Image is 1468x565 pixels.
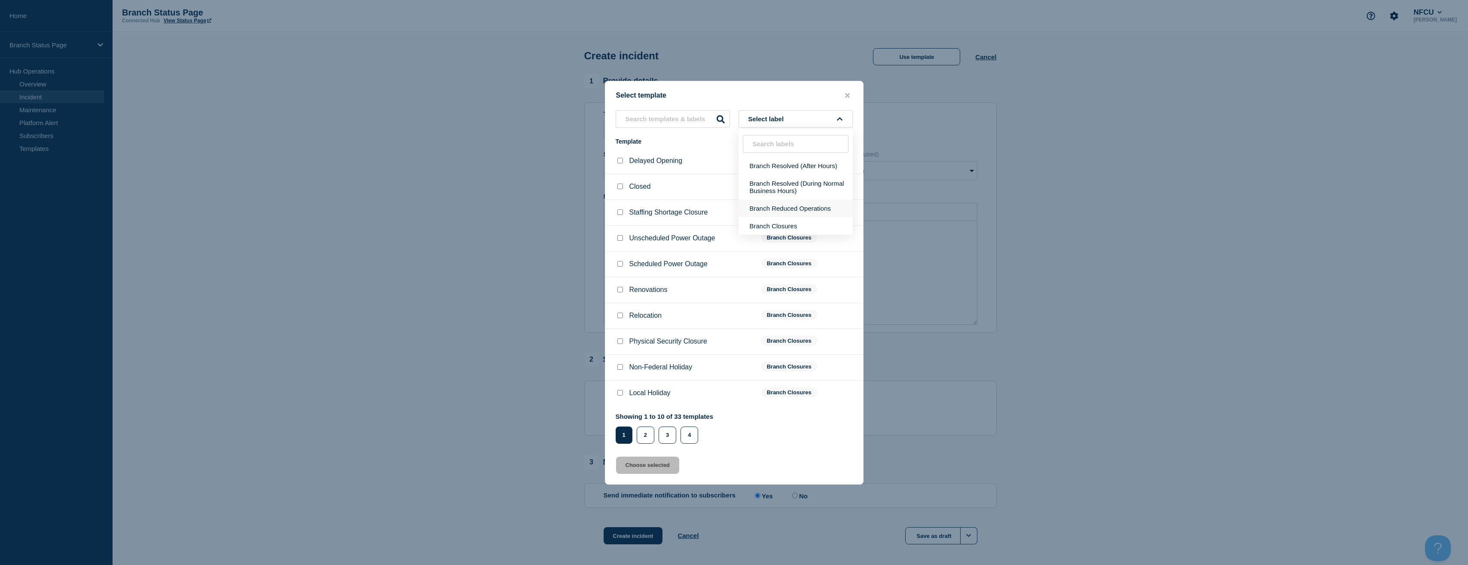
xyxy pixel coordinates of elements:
[616,457,679,474] button: Choose selected
[637,427,654,444] button: 2
[659,427,676,444] button: 3
[617,235,623,241] input: Unscheduled Power Outage checkbox
[616,413,714,420] p: Showing 1 to 10 of 33 templates
[842,92,852,100] button: close button
[629,286,668,294] p: Renovations
[617,158,623,163] input: Delayed Opening checkbox
[629,234,715,242] p: Unscheduled Power Outage
[739,157,853,175] button: Branch Resolved (After Hours)
[761,310,817,320] span: Branch Closures
[761,336,817,346] span: Branch Closures
[617,313,623,318] input: Relocation checkbox
[739,200,853,217] button: Branch Reduced Operations
[739,175,853,200] button: Branch Resolved (During Normal Business Hours)
[616,110,730,128] input: Search templates & labels
[629,389,671,397] p: Local Holiday
[617,287,623,292] input: Renovations checkbox
[761,387,817,397] span: Branch Closures
[616,138,753,145] div: Template
[617,209,623,215] input: Staffing Shortage Closure checkbox
[605,92,863,100] div: Select template
[617,390,623,396] input: Local Holiday checkbox
[739,110,853,128] button: Select label
[629,260,708,268] p: Scheduled Power Outage
[617,364,623,370] input: Non-Federal Holiday checkbox
[629,363,693,371] p: Non-Federal Holiday
[743,135,848,153] input: Search labels
[629,209,708,216] p: Staffing Shortage Closure
[629,157,683,165] p: Delayed Opening
[629,183,651,190] p: Closed
[617,338,623,344] input: Physical Security Closure checkbox
[761,362,817,372] span: Branch Closures
[681,427,698,444] button: 4
[761,233,817,243] span: Branch Closures
[739,217,853,235] button: Branch Closures
[761,258,817,268] span: Branch Closures
[629,312,662,319] p: Relocation
[629,338,707,345] p: Physical Security Closure
[617,261,623,267] input: Scheduled Power Outage checkbox
[617,184,623,189] input: Closed checkbox
[761,284,817,294] span: Branch Closures
[748,115,787,123] span: Select label
[616,427,632,444] button: 1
